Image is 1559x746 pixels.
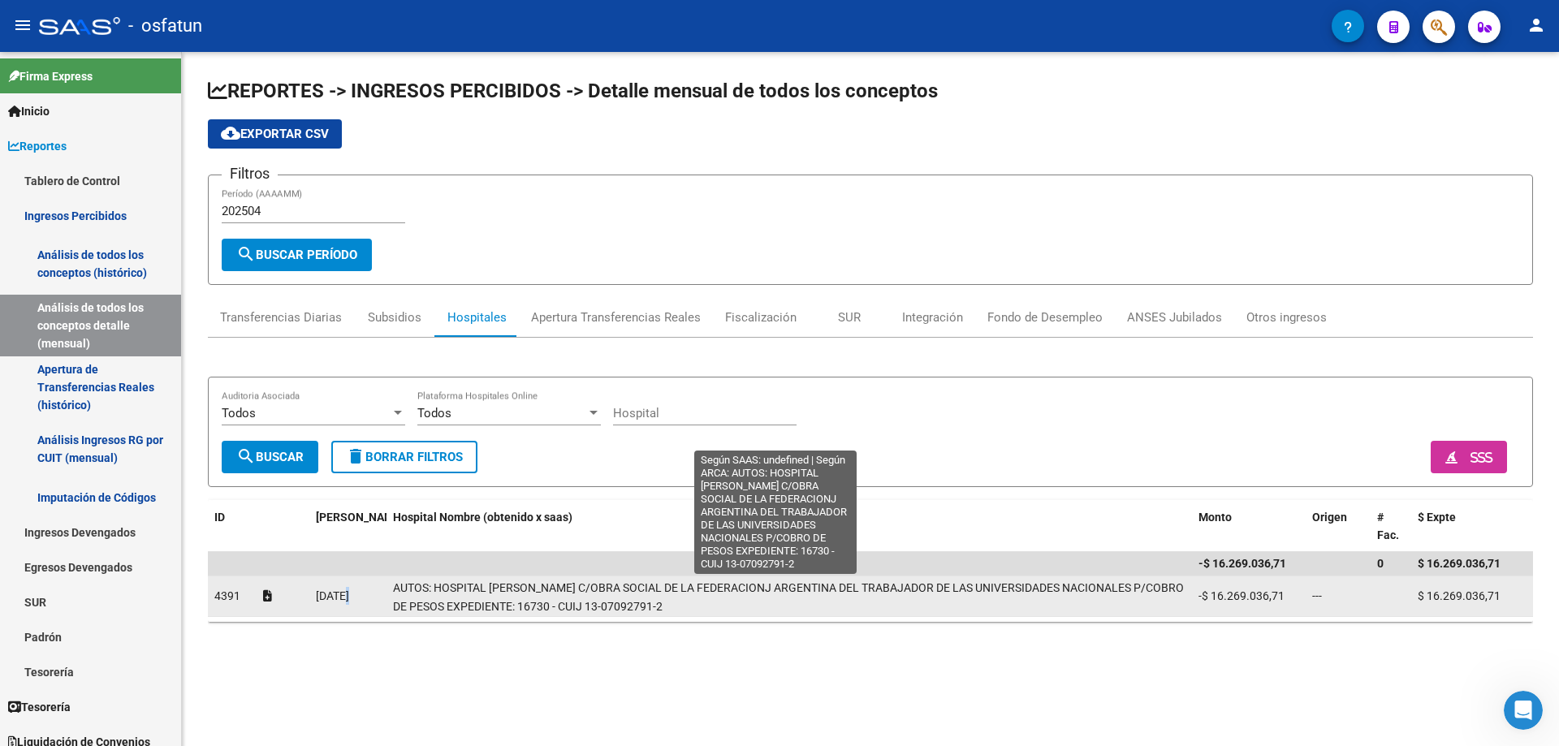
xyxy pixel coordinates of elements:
[214,511,225,524] span: ID
[902,308,963,326] div: Integración
[725,308,797,326] div: Fiscalización
[236,248,357,262] span: Buscar Período
[1198,511,1232,524] span: Monto
[222,406,256,420] span: Todos
[208,80,938,102] span: REPORTES -> INGRESOS PERCIBIDOS -> Detalle mensual de todos los conceptos
[387,500,1192,554] datatable-header-cell: Hospital Nombre (obtenido x saas)
[393,511,572,524] span: Hospital Nombre (obtenido x saas)
[1198,557,1286,570] span: -$ 16.269.036,71
[128,8,202,44] span: - osfatun
[1418,589,1501,602] span: $ 16.269.036,71
[221,123,240,143] mat-icon: cloud_download
[316,589,349,602] span: [DATE]
[221,127,329,141] span: Exportar CSV
[1504,691,1543,730] iframe: Intercom live chat
[236,450,304,464] span: Buscar
[214,589,240,602] span: 4391
[393,581,1184,613] span: AUTOS: HOSPITAL [PERSON_NAME] C/OBRA SOCIAL DE LA FEDERACIONJ ARGENTINA DEL TRABAJADOR DE LAS UNI...
[331,441,477,473] button: Borrar Filtros
[208,500,257,554] datatable-header-cell: ID
[1306,500,1371,554] datatable-header-cell: Origen
[346,446,365,466] mat-icon: delete
[236,244,256,264] mat-icon: search
[8,137,67,155] span: Reportes
[1192,500,1306,554] datatable-header-cell: Monto
[346,450,463,464] span: Borrar Filtros
[1377,557,1384,570] span: 0
[309,500,387,554] datatable-header-cell: Fecha Debitado
[838,308,861,326] div: SUR
[1418,511,1456,524] span: $ Expte
[208,119,342,149] button: Exportar CSV
[1371,500,1411,554] datatable-header-cell: # Fac.
[13,15,32,35] mat-icon: menu
[417,406,451,420] span: Todos
[1246,308,1327,326] div: Otros ingresos
[222,441,318,473] button: Buscar
[8,102,50,120] span: Inicio
[1312,589,1322,602] span: ---
[447,308,507,326] div: Hospitales
[987,308,1103,326] div: Fondo de Desempleo
[222,239,372,271] button: Buscar Período
[531,308,701,326] div: Apertura Transferencias Reales
[222,162,278,185] h3: Filtros
[316,511,404,524] span: [PERSON_NAME]
[236,446,256,466] mat-icon: search
[1527,15,1546,35] mat-icon: person
[1127,308,1222,326] div: ANSES Jubilados
[1411,500,1509,554] datatable-header-cell: $ Expte
[8,698,71,716] span: Tesorería
[1312,511,1347,524] span: Origen
[220,308,342,326] div: Transferencias Diarias
[1377,511,1399,542] span: # Fac.
[368,308,421,326] div: Subsidios
[8,67,93,85] span: Firma Express
[1198,589,1285,602] span: -$ 16.269.036,71
[1418,557,1501,570] span: $ 16.269.036,71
